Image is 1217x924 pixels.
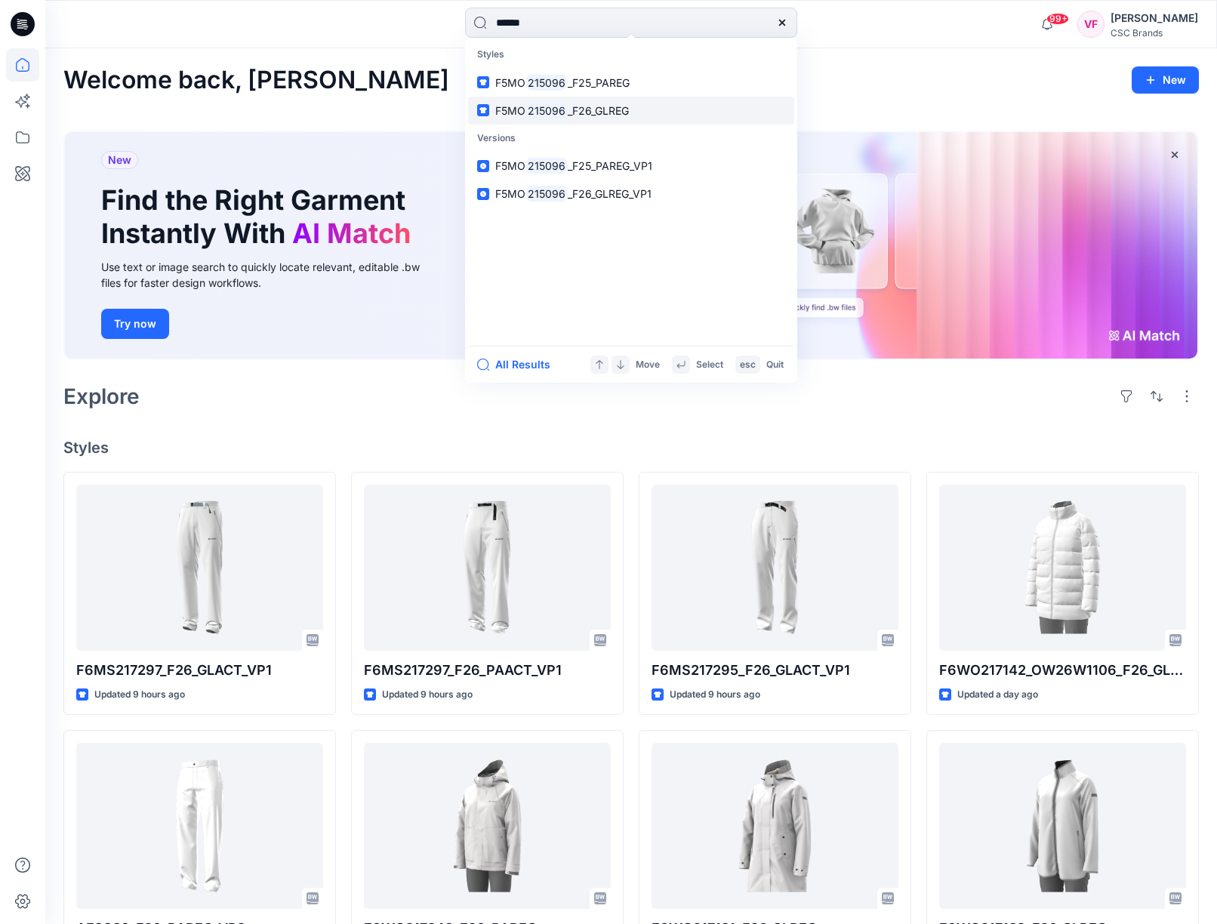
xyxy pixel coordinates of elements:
h2: Welcome back, [PERSON_NAME] [63,66,449,94]
a: F6WO217131_F26_GLREG [652,743,898,909]
span: AI Match [292,217,411,250]
p: F6MS217297_F26_GLACT_VP1 [76,660,323,681]
p: F6MS217295_F26_GLACT_VP1 [652,660,898,681]
p: Quit [766,357,784,373]
p: Updated 9 hours ago [94,687,185,703]
a: F6WO217243_F26_PAREG [364,743,611,909]
p: Updated 9 hours ago [382,687,473,703]
mark: 215096 [525,157,568,174]
a: F6MS217297_F26_GLACT_VP1 [76,485,323,651]
mark: 215096 [525,74,568,91]
button: All Results [477,356,560,374]
div: Use text or image search to quickly locate relevant, editable .bw files for faster design workflows. [101,259,441,291]
a: F5MO215096_F26_GLREG [468,97,794,125]
h4: Styles [63,439,1199,457]
span: _F26_GLREG [568,104,629,117]
span: F5MO [495,104,525,117]
a: F6MS217297_F26_PAACT_VP1 [364,485,611,651]
button: New [1132,66,1199,94]
p: Versions [468,125,794,152]
a: F6WO217132_F26_GLREG [939,743,1186,909]
div: CSC Brands [1111,27,1198,38]
button: Try now [101,309,169,339]
span: 99+ [1046,13,1069,25]
span: _F25_PAREG [568,76,630,89]
mark: 215096 [525,102,568,119]
span: F5MO [495,159,525,172]
a: F5MO215096_F25_PAREG_VP1 [468,152,794,180]
a: F5MO215096_F26_GLREG_VP1 [468,180,794,208]
p: Move [636,357,660,373]
p: Select [696,357,723,373]
div: [PERSON_NAME] [1111,9,1198,27]
a: F6WO217142_OW26W1106_F26_GLREG [939,485,1186,651]
p: esc [740,357,756,373]
span: F5MO [495,76,525,89]
p: Styles [468,41,794,69]
p: F6MS217297_F26_PAACT_VP1 [364,660,611,681]
mark: 215096 [525,185,568,202]
span: _F25_PAREG_VP1 [568,159,652,172]
a: F5MO215096_F25_PAREG [468,69,794,97]
span: New [108,151,131,169]
p: Updated a day ago [957,687,1038,703]
h2: Explore [63,384,140,408]
span: _F26_GLREG_VP1 [568,187,652,200]
div: VF [1077,11,1105,38]
a: AE9930_F26_PAREG_VP2 [76,743,323,909]
p: Updated 9 hours ago [670,687,760,703]
p: F6WO217142_OW26W1106_F26_GLREG [939,660,1186,681]
span: F5MO [495,187,525,200]
a: F6MS217295_F26_GLACT_VP1 [652,485,898,651]
h1: Find the Right Garment Instantly With [101,184,418,249]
